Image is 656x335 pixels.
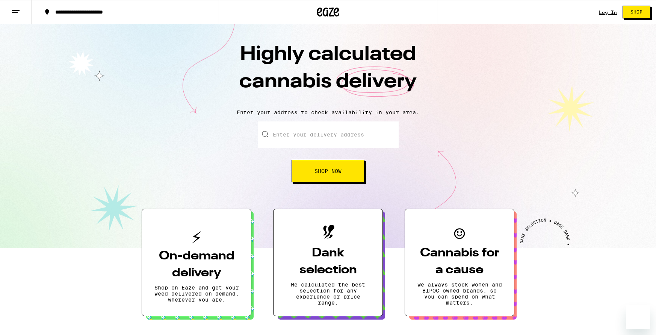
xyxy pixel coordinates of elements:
[286,282,370,306] p: We calculated the best selection for any experience or price range.
[630,10,642,14] span: Shop
[405,209,514,316] button: Cannabis for a causeWe always stock women and BIPOC owned brands, so you can spend on what matters.
[258,121,399,148] input: Enter your delivery address
[417,282,502,306] p: We always stock women and BIPOC owned brands, so you can spend on what matters.
[314,168,342,174] span: Shop Now
[154,285,239,303] p: Shop on Eaze and get your weed delivered on demand, wherever you are.
[8,109,648,115] p: Enter your address to check availability in your area.
[599,10,617,15] a: Log In
[154,248,239,282] h3: On-demand delivery
[292,160,364,182] button: Shop Now
[196,41,460,103] h1: Highly calculated cannabis delivery
[617,6,656,18] a: Shop
[417,245,502,279] h3: Cannabis for a cause
[142,209,251,316] button: On-demand deliveryShop on Eaze and get your weed delivered on demand, wherever you are.
[273,209,383,316] button: Dank selectionWe calculated the best selection for any experience or price range.
[626,305,650,329] iframe: Button to launch messaging window
[623,6,650,18] button: Shop
[286,245,370,279] h3: Dank selection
